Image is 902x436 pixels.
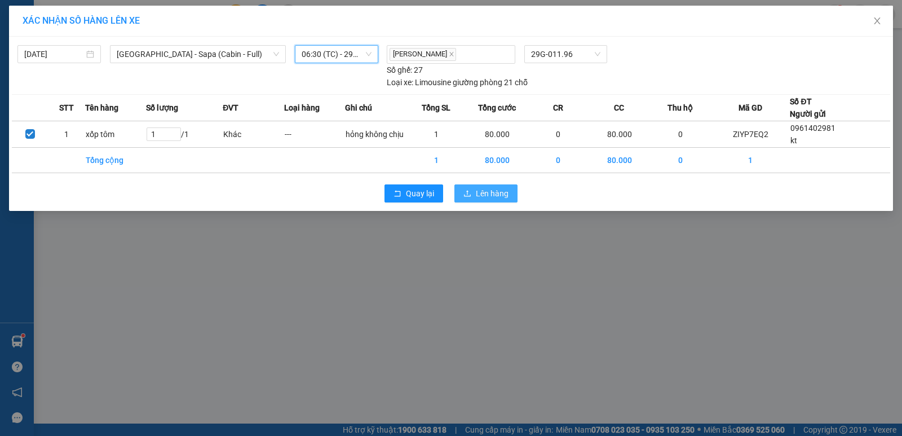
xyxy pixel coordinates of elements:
[223,121,284,147] td: Khác
[6,65,91,84] h2: ZIYP7EQ2
[589,147,649,173] td: 80.000
[528,147,589,173] td: 0
[284,102,320,114] span: Loại hàng
[387,76,413,89] span: Loại xe:
[345,102,372,114] span: Ghi chú
[146,121,223,147] td: / 1
[146,102,178,114] span: Số lượng
[393,190,401,199] span: rollback
[467,121,528,147] td: 80.000
[861,6,893,37] button: Close
[6,9,63,65] img: logo.jpg
[790,136,797,145] span: kt
[711,147,790,173] td: 1
[223,102,238,114] span: ĐVT
[302,46,372,63] span: 06:30 (TC) - 29G-011.96
[117,46,279,63] span: Hà Nội - Sapa (Cabin - Full)
[614,102,624,114] span: CC
[478,102,516,114] span: Tổng cước
[531,46,600,63] span: 29G-011.96
[406,187,434,200] span: Quay lại
[650,121,711,147] td: 0
[467,147,528,173] td: 80.000
[85,147,146,173] td: Tổng cộng
[422,102,450,114] span: Tổng SL
[406,147,467,173] td: 1
[24,48,84,60] input: 12/10/2025
[711,121,790,147] td: ZIYP7EQ2
[553,102,563,114] span: CR
[59,102,74,114] span: STT
[387,64,423,76] div: 27
[454,184,518,202] button: uploadLên hàng
[406,121,467,147] td: 1
[384,184,443,202] button: rollbackQuay lại
[151,9,272,28] b: [DOMAIN_NAME]
[449,51,454,57] span: close
[476,187,509,200] span: Lên hàng
[85,121,146,147] td: xốp tôm
[68,27,138,45] b: Sao Việt
[23,15,140,26] span: XÁC NHẬN SỐ HÀNG LÊN XE
[790,124,835,133] span: 0961402981
[667,102,693,114] span: Thu hộ
[48,121,85,147] td: 1
[739,102,762,114] span: Mã GD
[650,147,711,173] td: 0
[345,121,406,147] td: hỏng không chịu
[59,65,272,136] h2: VP Nhận: VP Hàng LC
[387,76,528,89] div: Limousine giường phòng 21 chỗ
[528,121,589,147] td: 0
[873,16,882,25] span: close
[589,121,649,147] td: 80.000
[85,102,118,114] span: Tên hàng
[273,51,280,58] span: down
[790,95,826,120] div: Số ĐT Người gửi
[390,48,456,61] span: [PERSON_NAME]
[463,190,471,199] span: upload
[387,64,412,76] span: Số ghế:
[284,121,345,147] td: ---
